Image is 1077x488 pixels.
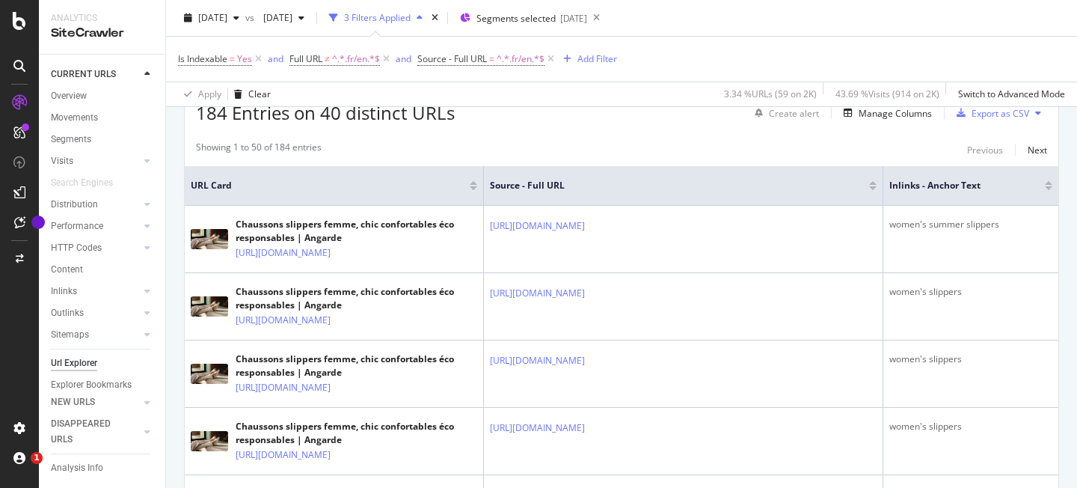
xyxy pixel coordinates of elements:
span: Source - Full URL [417,52,487,65]
span: = [489,52,494,65]
button: Apply [178,82,221,106]
div: women's slippers [889,420,1052,433]
div: Content [51,262,83,278]
a: Segments [51,132,155,147]
div: Overview [51,88,87,104]
span: Is Indexable [178,52,227,65]
a: CURRENT URLS [51,67,140,82]
div: Search Engines [51,175,113,191]
span: Inlinks - Anchor Text [889,179,1022,192]
div: Visits [51,153,73,169]
button: 3 Filters Applied [323,6,429,30]
div: women's slippers [889,353,1052,366]
img: main image [191,431,228,451]
div: Sitemaps [51,327,89,343]
span: 1 [31,452,43,464]
img: main image [191,229,228,249]
div: times [429,10,441,25]
div: Explorer Bookmarks [51,377,132,393]
div: 43.69 % Visits ( 914 on 2K ) [835,88,939,100]
a: Visits [51,153,140,169]
div: Chaussons slippers femme, chic confortables éco responsables | Angarde [236,420,477,447]
div: DISAPPEARED URLS [51,416,126,448]
button: Segments selected[DATE] [454,6,587,30]
div: Outlinks [51,305,84,321]
div: Performance [51,219,103,234]
div: Chaussons slippers femme, chic confortables éco responsables | Angarde [236,218,477,245]
a: NEW URLS [51,394,140,410]
a: Performance [51,219,140,234]
a: Inlinks [51,284,140,299]
button: Clear [228,82,271,106]
div: 3 Filters Applied [344,11,411,24]
a: Distribution [51,197,140,213]
div: NEW URLS [51,394,95,410]
div: Analytics [51,12,153,25]
div: Next [1028,144,1047,156]
a: [URL][DOMAIN_NAME] [490,421,585,436]
div: women's summer slippers [889,218,1052,231]
div: Showing 1 to 50 of 184 entries [196,141,322,159]
button: Switch to Advanced Mode [952,82,1065,106]
div: women's slippers [889,285,1052,299]
div: and [396,52,411,65]
span: Segments selected [476,12,556,25]
a: Content [51,262,155,278]
a: [URL][DOMAIN_NAME] [236,313,331,328]
div: and [268,52,283,65]
div: Add Filter [577,52,617,65]
span: ≠ [325,52,330,65]
div: Chaussons slippers femme, chic confortables éco responsables | Angarde [236,353,477,379]
a: [URL][DOMAIN_NAME] [236,380,331,395]
button: and [268,52,283,66]
div: [DATE] [560,12,587,25]
a: [URL][DOMAIN_NAME] [236,448,331,463]
button: Next [1028,141,1047,159]
a: Url Explorer [51,356,155,371]
button: [DATE] [257,6,310,30]
span: 2025 Aug. 26th [198,11,227,24]
button: Export as CSV [951,101,1029,125]
button: Previous [967,141,1003,159]
a: Search Engines [51,175,128,191]
a: Analysis Info [51,460,155,476]
a: [URL][DOMAIN_NAME] [490,353,585,368]
span: ^.*.fr/en.*$ [497,49,544,70]
a: [URL][DOMAIN_NAME] [236,245,331,260]
span: Source - Full URL [490,179,847,192]
span: ^.*.fr/en.*$ [332,49,380,70]
a: HTTP Codes [51,240,140,256]
div: CURRENT URLS [51,67,116,82]
img: main image [191,364,228,384]
div: Manage Columns [859,107,932,120]
div: Tooltip anchor [31,216,45,229]
button: Manage Columns [838,104,932,122]
button: and [396,52,411,66]
div: Clear [248,88,271,100]
div: SiteCrawler [51,25,153,42]
div: Chaussons slippers femme, chic confortables éco responsables | Angarde [236,285,477,312]
div: Segments [51,132,91,147]
div: Inlinks [51,284,77,299]
img: main image [191,296,228,317]
span: vs [245,11,257,24]
a: Outlinks [51,305,140,321]
div: Analysis Info [51,460,103,476]
span: 184 Entries on 40 distinct URLs [196,100,455,125]
div: Apply [198,88,221,100]
button: Create alert [749,101,819,125]
span: URL Card [191,179,466,192]
button: Add Filter [557,50,617,68]
span: 2024 Dec. 15th [257,11,292,24]
a: Movements [51,110,155,126]
div: Export as CSV [972,107,1029,120]
a: Overview [51,88,155,104]
div: HTTP Codes [51,240,102,256]
button: [DATE] [178,6,245,30]
div: Url Explorer [51,356,97,371]
a: DISAPPEARED URLS [51,416,140,448]
div: Distribution [51,197,98,213]
div: Previous [967,144,1003,156]
a: [URL][DOMAIN_NAME] [490,219,585,234]
div: 3.34 % URLs ( 59 on 2K ) [724,88,817,100]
